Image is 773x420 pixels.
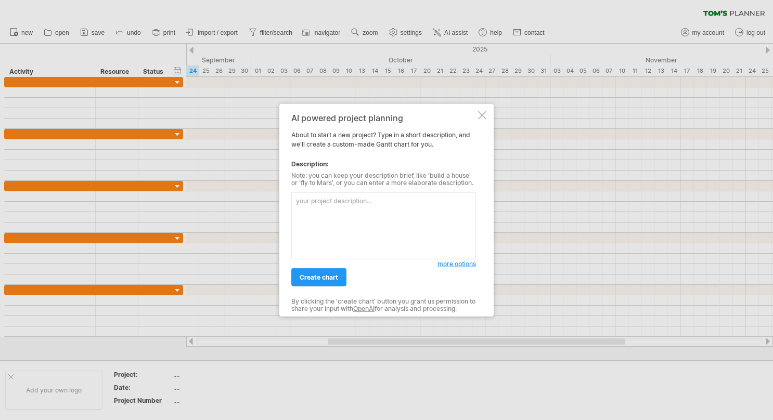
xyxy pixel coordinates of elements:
div: About to start a new project? Type in a short description, and we'll create a custom-made Gantt c... [291,113,476,307]
div: AI powered project planning [291,113,476,123]
a: OpenAI [353,305,375,312]
div: By clicking the 'create chart' button you grant us permission to share your input with for analys... [291,298,476,313]
a: more options [437,259,476,269]
div: Description: [291,160,476,169]
a: create chart [291,268,346,286]
div: Note: you can keep your description brief, like 'build a house' or 'fly to Mars', or you can ente... [291,172,476,187]
span: create chart [300,273,338,281]
span: more options [437,260,476,268]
